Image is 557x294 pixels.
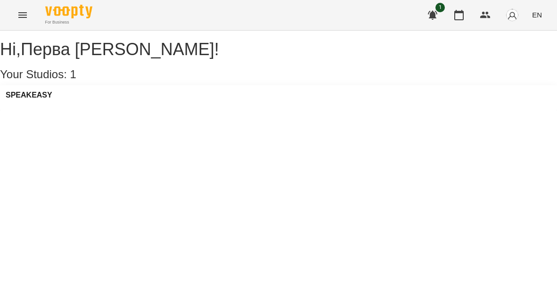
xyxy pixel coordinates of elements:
[506,8,519,22] img: avatar_s.png
[11,4,34,26] button: Menu
[528,6,546,24] button: EN
[532,10,542,20] span: EN
[70,68,76,81] span: 1
[6,91,52,99] a: SPEAKEASY
[45,5,92,18] img: Voopty Logo
[45,19,92,25] span: For Business
[435,3,445,12] span: 1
